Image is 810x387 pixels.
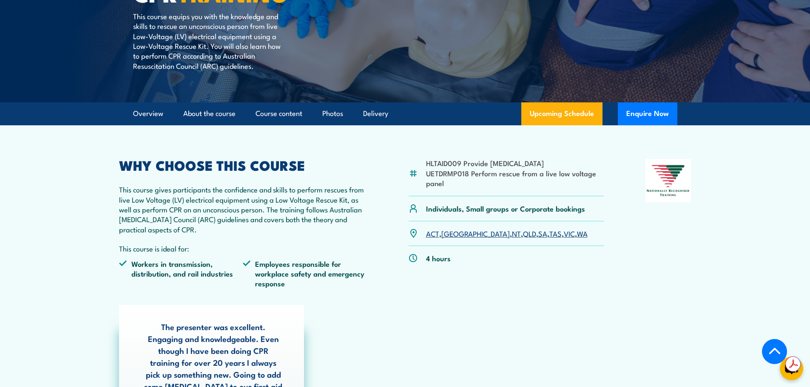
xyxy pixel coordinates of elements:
[645,159,691,202] img: Nationally Recognised Training logo.
[119,259,243,288] li: Workers in transmission, distribution, and rail industries
[577,228,588,238] a: WA
[564,228,575,238] a: VIC
[322,102,343,125] a: Photos
[538,228,547,238] a: SA
[426,253,451,263] p: 4 hours
[549,228,562,238] a: TAS
[183,102,236,125] a: About the course
[426,168,604,188] li: UETDRMP018 Perform rescue from a live low voltage panel
[780,357,803,380] button: chat-button
[119,184,367,234] p: This course gives participants the confidence and skills to perform rescues from live Low Voltage...
[119,243,367,253] p: This course is ideal for:
[426,158,604,168] li: HLTAID009 Provide [MEDICAL_DATA]
[521,102,603,125] a: Upcoming Schedule
[256,102,302,125] a: Course content
[243,259,367,288] li: Employees responsible for workplace safety and emergency response
[512,228,521,238] a: NT
[426,229,588,238] p: , , , , , , ,
[363,102,388,125] a: Delivery
[119,159,367,171] h2: WHY CHOOSE THIS COURSE
[133,11,288,71] p: This course equips you with the knowledge and skills to rescue an unconscious person from live Lo...
[441,228,510,238] a: [GEOGRAPHIC_DATA]
[133,102,163,125] a: Overview
[618,102,677,125] button: Enquire Now
[426,228,439,238] a: ACT
[523,228,536,238] a: QLD
[426,203,585,213] p: Individuals, Small groups or Corporate bookings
